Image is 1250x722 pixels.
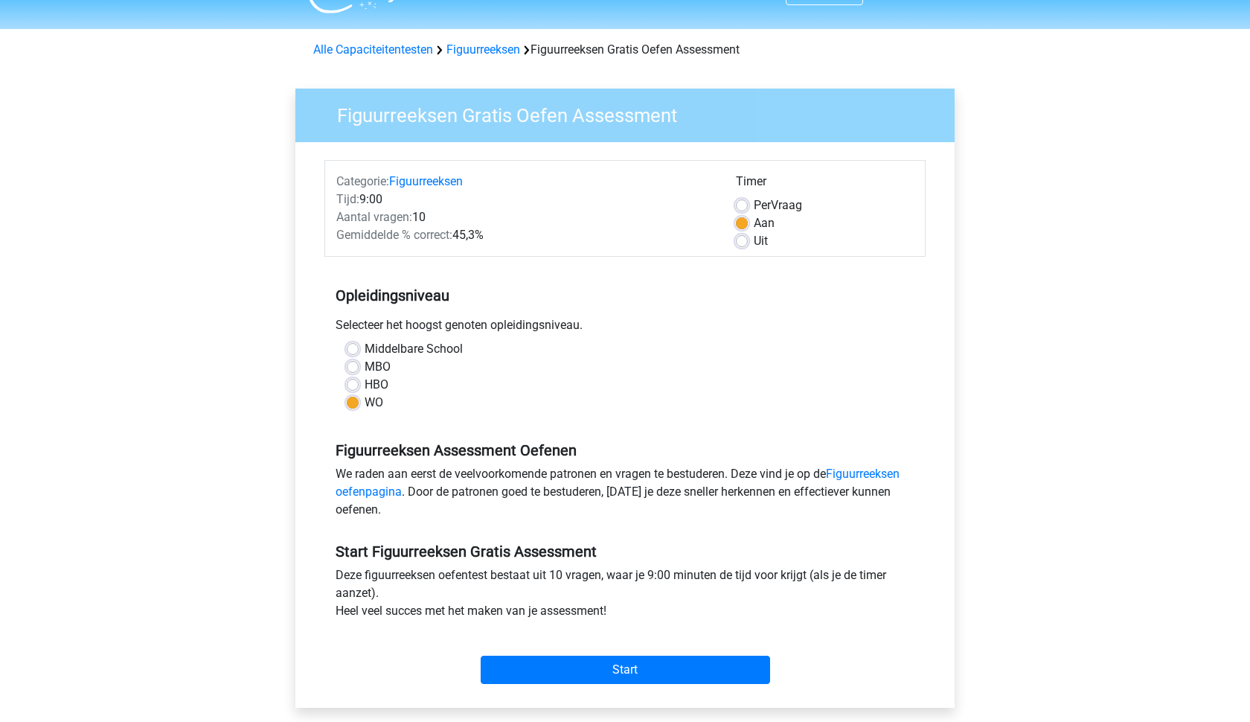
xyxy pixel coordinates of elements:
label: Vraag [754,197,802,214]
a: Figuurreeksen [446,42,520,57]
h5: Opleidingsniveau [336,281,914,310]
div: Timer [736,173,914,197]
h5: Start Figuurreeksen Gratis Assessment [336,543,914,560]
div: Figuurreeksen Gratis Oefen Assessment [307,41,943,59]
div: 9:00 [325,191,725,208]
a: Alle Capaciteitentesten [313,42,433,57]
h3: Figuurreeksen Gratis Oefen Assessment [319,98,943,127]
span: Per [754,198,771,212]
span: Categorie: [336,174,389,188]
div: Deze figuurreeksen oefentest bestaat uit 10 vragen, waar je 9:00 minuten de tijd voor krijgt (als... [324,566,926,626]
div: 45,3% [325,226,725,244]
span: Tijd: [336,192,359,206]
input: Start [481,656,770,684]
label: Uit [754,232,768,250]
h5: Figuurreeksen Assessment Oefenen [336,441,914,459]
div: Selecteer het hoogst genoten opleidingsniveau. [324,316,926,340]
label: MBO [365,358,391,376]
label: HBO [365,376,388,394]
div: We raden aan eerst de veelvoorkomende patronen en vragen te bestuderen. Deze vind je op de . Door... [324,465,926,525]
label: Middelbare School [365,340,463,358]
span: Gemiddelde % correct: [336,228,452,242]
div: 10 [325,208,725,226]
label: WO [365,394,383,412]
a: Figuurreeksen [389,174,463,188]
span: Aantal vragen: [336,210,412,224]
label: Aan [754,214,775,232]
